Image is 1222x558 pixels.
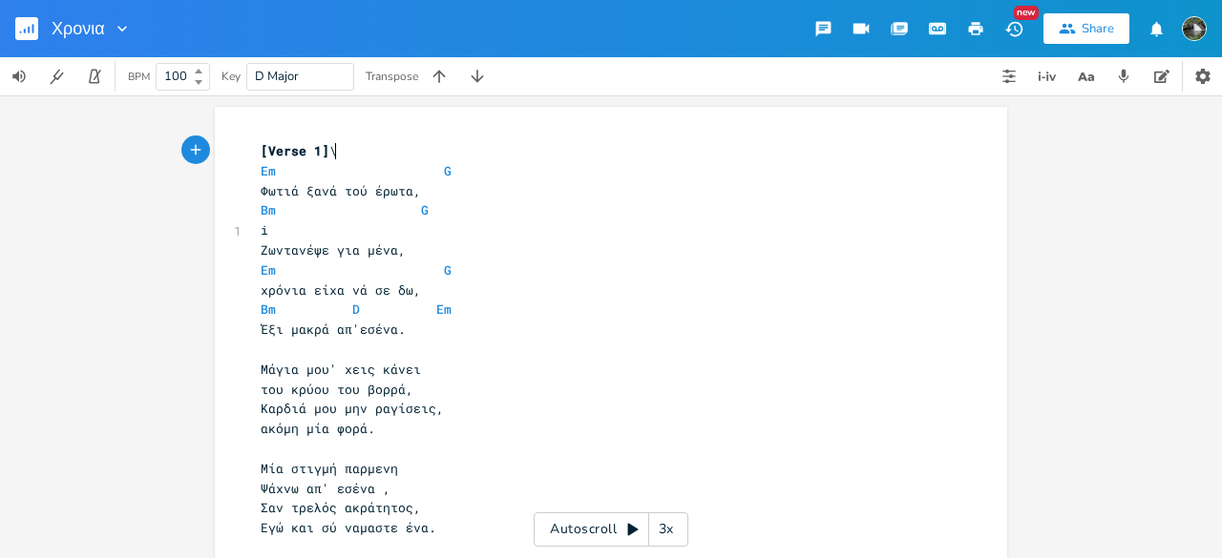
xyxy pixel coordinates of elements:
[444,261,452,279] span: G
[261,261,276,279] span: Em
[52,20,105,37] span: Χρονια
[261,400,444,417] span: Καρδιά μου μην ραγίσεις,
[261,300,276,318] span: Bm
[649,512,684,547] div: 3x
[261,281,421,299] span: χρόνια είχα νά σε δω,
[534,512,688,547] div: Autoscroll
[352,300,360,318] span: D
[261,221,268,238] span: i
[261,320,406,338] span: Έξι μακρά απ'εσένα.
[1043,13,1129,44] button: Share
[421,201,429,218] span: G
[261,460,398,477] span: Μία στιγμή παρμενη
[261,201,276,218] span: Bm
[261,182,421,199] span: Φωτιά ξανά τού έρωτα,
[444,162,452,179] span: G
[261,142,337,159] span: \
[995,11,1033,46] button: New
[261,361,421,378] span: Μάγια μου' χεις κάνει
[261,381,413,398] span: του κρύου του βορρά,
[261,519,436,536] span: Εγώ και σύ ναμαστε ένα.
[221,71,241,82] div: Key
[1182,16,1207,41] img: Themistoklis Christou
[128,72,150,82] div: BPM
[261,420,375,437] span: ακόμη μία φορά.
[261,480,390,497] span: Ψάχνω απ' εσένα ,
[436,300,452,318] span: Em
[255,68,299,85] span: D Major
[1082,20,1114,37] div: Share
[261,241,406,258] span: Ζωντανέψε για μένα,
[1014,6,1039,20] div: New
[261,499,421,516] span: Σαν τρελός ακράτητος,
[261,142,329,159] span: [Verse 1]
[366,71,418,82] div: Transpose
[261,162,276,179] span: Em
